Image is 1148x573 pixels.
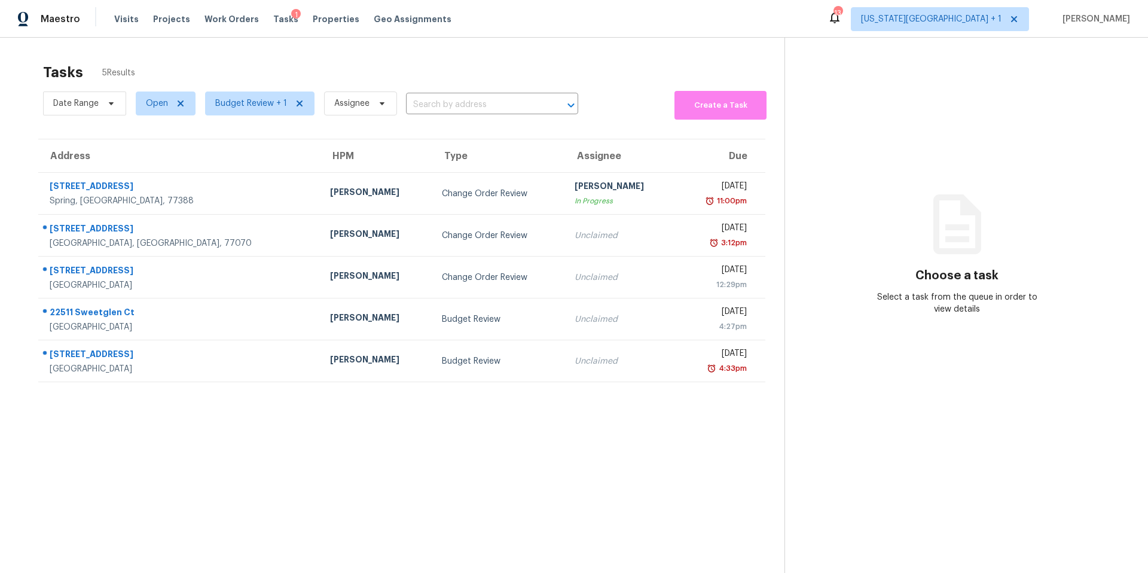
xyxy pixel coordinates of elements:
[719,237,747,249] div: 3:12pm
[146,97,168,109] span: Open
[50,321,311,333] div: [GEOGRAPHIC_DATA]
[330,312,423,327] div: [PERSON_NAME]
[291,9,301,21] div: 1
[406,96,545,114] input: Search by address
[686,180,747,195] div: [DATE]
[330,228,423,243] div: [PERSON_NAME]
[575,313,667,325] div: Unclaimed
[705,195,715,207] img: Overdue Alarm Icon
[861,13,1002,25] span: [US_STATE][GEOGRAPHIC_DATA] + 1
[432,139,564,173] th: Type
[707,362,716,374] img: Overdue Alarm Icon
[686,264,747,279] div: [DATE]
[563,97,579,114] button: Open
[50,237,311,249] div: [GEOGRAPHIC_DATA], [GEOGRAPHIC_DATA], 77070
[716,362,747,374] div: 4:33pm
[442,230,555,242] div: Change Order Review
[313,13,359,25] span: Properties
[442,313,555,325] div: Budget Review
[442,355,555,367] div: Budget Review
[442,188,555,200] div: Change Order Review
[686,222,747,237] div: [DATE]
[686,321,747,333] div: 4:27pm
[871,291,1043,315] div: Select a task from the queue in order to view details
[50,180,311,195] div: [STREET_ADDRESS]
[915,270,999,282] h3: Choose a task
[50,279,311,291] div: [GEOGRAPHIC_DATA]
[320,139,432,173] th: HPM
[53,97,99,109] span: Date Range
[114,13,139,25] span: Visits
[330,186,423,201] div: [PERSON_NAME]
[833,7,842,19] div: 13
[50,306,311,321] div: 22511 Sweetglen Ct
[674,91,767,120] button: Create a Task
[38,139,320,173] th: Address
[50,264,311,279] div: [STREET_ADDRESS]
[715,195,747,207] div: 11:00pm
[330,270,423,285] div: [PERSON_NAME]
[50,195,311,207] div: Spring, [GEOGRAPHIC_DATA], 77388
[102,67,135,79] span: 5 Results
[215,97,287,109] span: Budget Review + 1
[204,13,259,25] span: Work Orders
[43,66,83,78] h2: Tasks
[686,306,747,321] div: [DATE]
[330,353,423,368] div: [PERSON_NAME]
[153,13,190,25] span: Projects
[50,223,311,237] div: [STREET_ADDRESS]
[41,13,80,25] span: Maestro
[575,195,667,207] div: In Progress
[374,13,451,25] span: Geo Assignments
[709,237,719,249] img: Overdue Alarm Icon
[273,15,298,23] span: Tasks
[565,139,677,173] th: Assignee
[680,99,761,112] span: Create a Task
[686,348,747,362] div: [DATE]
[677,139,765,173] th: Due
[50,363,311,375] div: [GEOGRAPHIC_DATA]
[575,355,667,367] div: Unclaimed
[334,97,370,109] span: Assignee
[575,272,667,284] div: Unclaimed
[1058,13,1130,25] span: [PERSON_NAME]
[575,180,667,195] div: [PERSON_NAME]
[575,230,667,242] div: Unclaimed
[686,279,747,291] div: 12:29pm
[50,348,311,363] div: [STREET_ADDRESS]
[442,272,555,284] div: Change Order Review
